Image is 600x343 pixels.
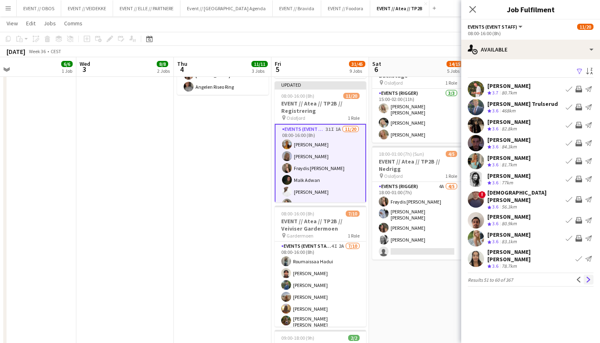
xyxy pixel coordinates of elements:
span: Events (Event Staff) [468,24,517,30]
span: 08:00-16:00 (8h) [281,211,314,217]
span: 3.6 [492,143,498,150]
span: Jobs [44,20,56,27]
h3: EVENT // Atea // TP2B // Veiviser Gardermoen [275,217,366,232]
a: View [3,18,21,29]
span: 14/15 [447,61,463,67]
button: Event // [GEOGRAPHIC_DATA] Agenda [180,0,273,16]
div: 1 Job [62,68,72,74]
span: Edit [26,20,36,27]
span: 6/6 [61,61,73,67]
span: 11/11 [251,61,268,67]
div: [PERSON_NAME] [487,213,531,220]
div: [PERSON_NAME] [487,154,531,161]
span: 8/8 [157,61,168,67]
h3: EVENT // Atea // TP2B // Nedrigg [372,158,464,173]
span: Sat [372,60,381,67]
span: Oslofjord [287,115,305,121]
div: Available [461,40,600,59]
span: Wed [80,60,90,67]
span: 3.6 [492,179,498,186]
div: 81.7km [500,161,518,168]
div: 15:00-02:00 (11h) (Sun)3/3EVENT // Atea // TP2B // Backstage Oslofjord1 RoleEvents (Rigger)3/315:... [372,53,464,143]
h3: EVENT // Atea // TP2B // Registrering [275,100,366,114]
div: [PERSON_NAME] [PERSON_NAME] [487,248,572,263]
span: 6 [371,65,381,74]
span: 4 [176,65,187,74]
div: 3 Jobs [252,68,267,74]
span: Comms [64,20,82,27]
a: Jobs [40,18,59,29]
span: 31/45 [349,61,365,67]
span: 1 Role [348,233,360,239]
span: 11/20 [577,24,593,30]
span: 5 [273,65,281,74]
div: 77km [500,179,515,186]
div: [PERSON_NAME] Trulserud [487,100,558,108]
button: Events (Event Staff) [468,24,524,30]
app-job-card: 08:00-16:00 (8h)7/10EVENT // Atea // TP2B // Veiviser Gardermoen Gardermoen1 RoleEvents (Event St... [275,206,366,327]
span: 3.6 [492,238,498,244]
span: 1 Role [445,80,457,86]
button: EVENT // Atea // TP2B [370,0,429,16]
span: Thu [177,60,187,67]
span: Gardermoen [287,233,313,239]
button: EVENT // OBOS [17,0,61,16]
span: 11/20 [343,93,360,99]
span: 4/5 [446,151,457,157]
div: [PERSON_NAME] [487,231,531,238]
span: View [7,20,18,27]
span: 1 Role [348,115,360,121]
span: 2/2 [348,335,360,341]
app-card-role: Events (Rigger)4A4/518:00-01:00 (7h)Frøydis [PERSON_NAME][PERSON_NAME] [PERSON_NAME][PERSON_NAME]... [372,182,464,260]
app-job-card: 18:00-01:00 (7h) (Sun)4/5EVENT // Atea // TP2B // Nedrigg Oslofjord1 RoleEvents (Rigger)4A4/518:0... [372,146,464,260]
button: EVENT // VEIDEKKE [61,0,113,16]
span: Oslofjord [384,173,403,179]
div: [PERSON_NAME] [487,172,531,179]
div: Updated [275,81,366,88]
div: 83.1km [500,238,518,245]
span: 08:00-16:00 (8h) [281,93,314,99]
span: Fri [275,60,281,67]
span: 18:00-01:00 (7h) (Sun) [379,151,424,157]
div: [PERSON_NAME] [487,82,531,90]
span: 3.6 [492,108,498,114]
div: 08:00-16:00 (8h) [468,30,593,36]
a: Edit [23,18,39,29]
span: 3.6 [492,220,498,226]
button: EVENT // Bravida [273,0,321,16]
span: 7/10 [346,211,360,217]
span: 3.7 [492,90,498,96]
div: 56.3km [500,204,518,211]
span: 3.6 [492,263,498,269]
div: 468km [500,108,517,114]
app-card-role: Events (Rigger)3/315:00-02:00 (11h)[PERSON_NAME] [PERSON_NAME][PERSON_NAME][PERSON_NAME] [372,89,464,143]
span: 3.6 [492,126,498,132]
div: CEST [51,48,61,54]
span: Oslofjord [384,80,403,86]
div: 5 Jobs [447,68,462,74]
div: 78.7km [500,263,518,270]
span: 1 Role [445,173,457,179]
span: Results 51 to 60 of 367 [468,277,513,283]
div: 80.7km [500,90,518,96]
div: [DATE] [7,47,25,56]
span: ! [478,191,486,198]
button: EVENT // ELLE // PARTNERE [113,0,180,16]
div: [DEMOGRAPHIC_DATA][PERSON_NAME] [487,189,562,204]
span: 3.6 [492,204,498,210]
span: 09:00-18:00 (9h) [281,335,314,341]
span: Week 36 [27,48,47,54]
app-job-card: Updated08:00-16:00 (8h)11/20EVENT // Atea // TP2B // Registrering Oslofjord1 RoleEvents (Event St... [275,81,366,202]
div: 84.3km [500,143,518,150]
div: 80.9km [500,220,518,227]
span: 3.6 [492,161,498,168]
h3: Job Fulfilment [461,4,600,15]
div: 2 Jobs [157,68,170,74]
div: 82.8km [500,126,518,132]
div: 9 Jobs [349,68,365,74]
a: Comms [61,18,86,29]
div: [PERSON_NAME] [487,118,531,126]
span: 3 [78,65,90,74]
